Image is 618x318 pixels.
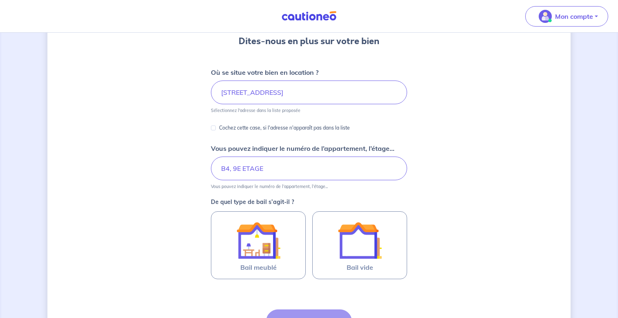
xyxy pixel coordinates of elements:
p: Mon compte [555,11,593,21]
h3: Dites-nous en plus sur votre bien [239,35,379,48]
img: Cautioneo [278,11,340,21]
button: illu_account_valid_menu.svgMon compte [525,6,608,27]
p: Sélectionnez l'adresse dans la liste proposée [211,107,300,113]
span: Bail vide [347,262,373,272]
img: illu_account_valid_menu.svg [539,10,552,23]
img: illu_empty_lease.svg [338,218,382,262]
p: Où se situe votre bien en location ? [211,67,318,77]
input: Appartement 2 [211,157,407,180]
p: Vous pouvez indiquer le numéro de l’appartement, l’étage... [211,143,394,153]
p: Cochez cette case, si l'adresse n'apparaît pas dans la liste [219,123,350,133]
p: De quel type de bail s’agit-il ? [211,199,407,205]
input: 2 rue de paris, 59000 lille [211,81,407,104]
span: Bail meublé [240,262,277,272]
img: illu_furnished_lease.svg [236,218,280,262]
p: Vous pouvez indiquer le numéro de l’appartement, l’étage... [211,184,328,189]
